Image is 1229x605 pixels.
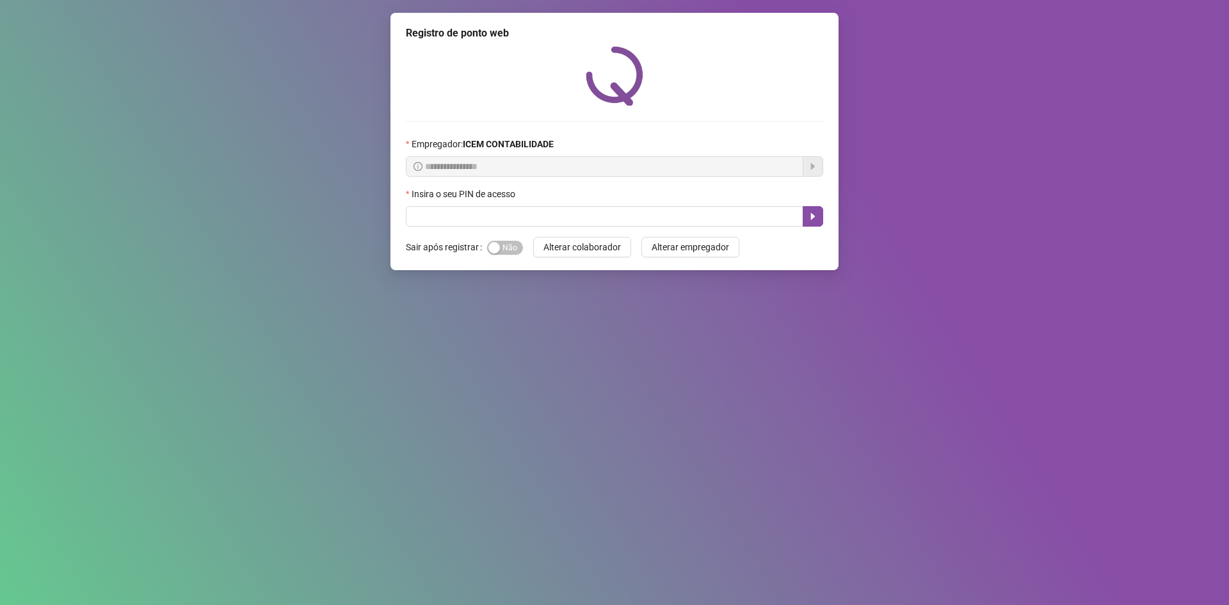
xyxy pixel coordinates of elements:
img: QRPoint [586,46,643,106]
span: caret-right [808,211,818,222]
span: Alterar colaborador [543,240,621,254]
span: Alterar empregador [652,240,729,254]
strong: ICEM CONTABILIDADE [463,139,554,149]
button: Alterar empregador [641,237,739,257]
button: Alterar colaborador [533,237,631,257]
label: Insira o seu PIN de acesso [406,187,524,201]
span: Empregador : [412,137,554,151]
div: Registro de ponto web [406,26,823,41]
span: info-circle [414,162,422,171]
label: Sair após registrar [406,237,487,257]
